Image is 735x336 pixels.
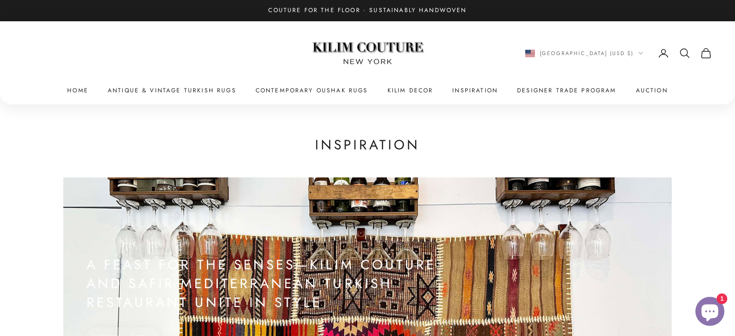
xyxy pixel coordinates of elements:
[692,297,727,328] inbox-online-store-chat: Shopify online store chat
[86,255,458,312] h2: A Feast for the Senses—Kilim Couture and Safir Mediterranean Turkish Restaurant Unite in Style
[452,86,498,95] a: Inspiration
[67,86,88,95] a: Home
[540,49,634,58] span: [GEOGRAPHIC_DATA] (USD $)
[388,86,433,95] summary: Kilim Decor
[256,86,368,95] a: Contemporary Oushak Rugs
[517,86,617,95] a: Designer Trade Program
[108,86,236,95] a: Antique & Vintage Turkish Rugs
[23,86,712,95] nav: Primary navigation
[525,49,644,58] button: Change country or currency
[268,6,466,15] p: Couture for the Floor · Sustainably Handwoven
[315,135,420,154] h1: Inspiration
[525,47,712,59] nav: Secondary navigation
[636,86,668,95] a: Auction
